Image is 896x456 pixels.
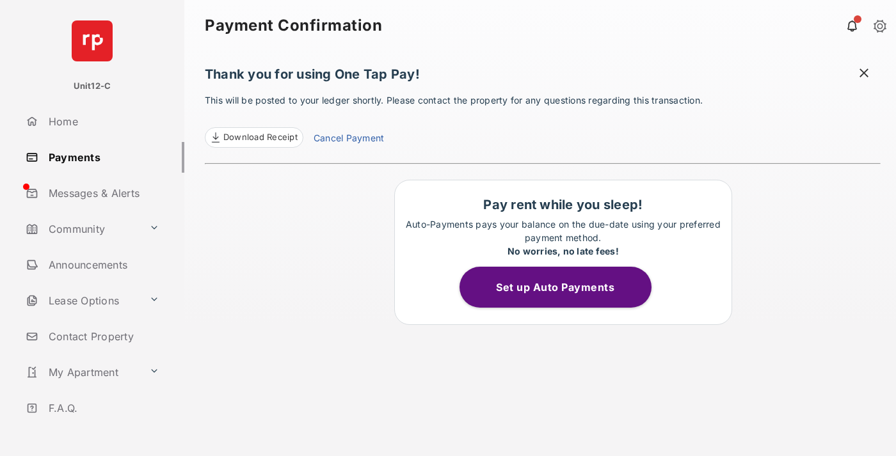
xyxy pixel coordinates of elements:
a: Payments [20,142,184,173]
a: Download Receipt [205,127,303,148]
a: Lease Options [20,285,144,316]
button: Set up Auto Payments [460,267,652,308]
h1: Pay rent while you sleep! [401,197,725,212]
p: This will be posted to your ledger shortly. Please contact the property for any questions regardi... [205,93,881,148]
p: Auto-Payments pays your balance on the due-date using your preferred payment method. [401,217,725,258]
a: F.A.Q. [20,393,184,423]
div: No worries, no late fees! [401,244,725,258]
img: svg+xml;base64,PHN2ZyB4bWxucz0iaHR0cDovL3d3dy53My5vcmcvMjAwMC9zdmciIHdpZHRoPSI2NCIgaGVpZ2h0PSI2NC... [72,20,113,61]
h1: Thank you for using One Tap Pay! [205,67,881,88]
a: My Apartment [20,357,144,388]
span: Download Receipt [223,131,298,144]
strong: Payment Confirmation [205,18,382,33]
a: Messages & Alerts [20,178,184,208]
a: Cancel Payment [314,131,384,148]
p: Unit12-C [74,80,111,93]
a: Set up Auto Payments [460,281,667,294]
a: Community [20,214,144,244]
a: Home [20,106,184,137]
a: Contact Property [20,321,184,352]
a: Announcements [20,249,184,280]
